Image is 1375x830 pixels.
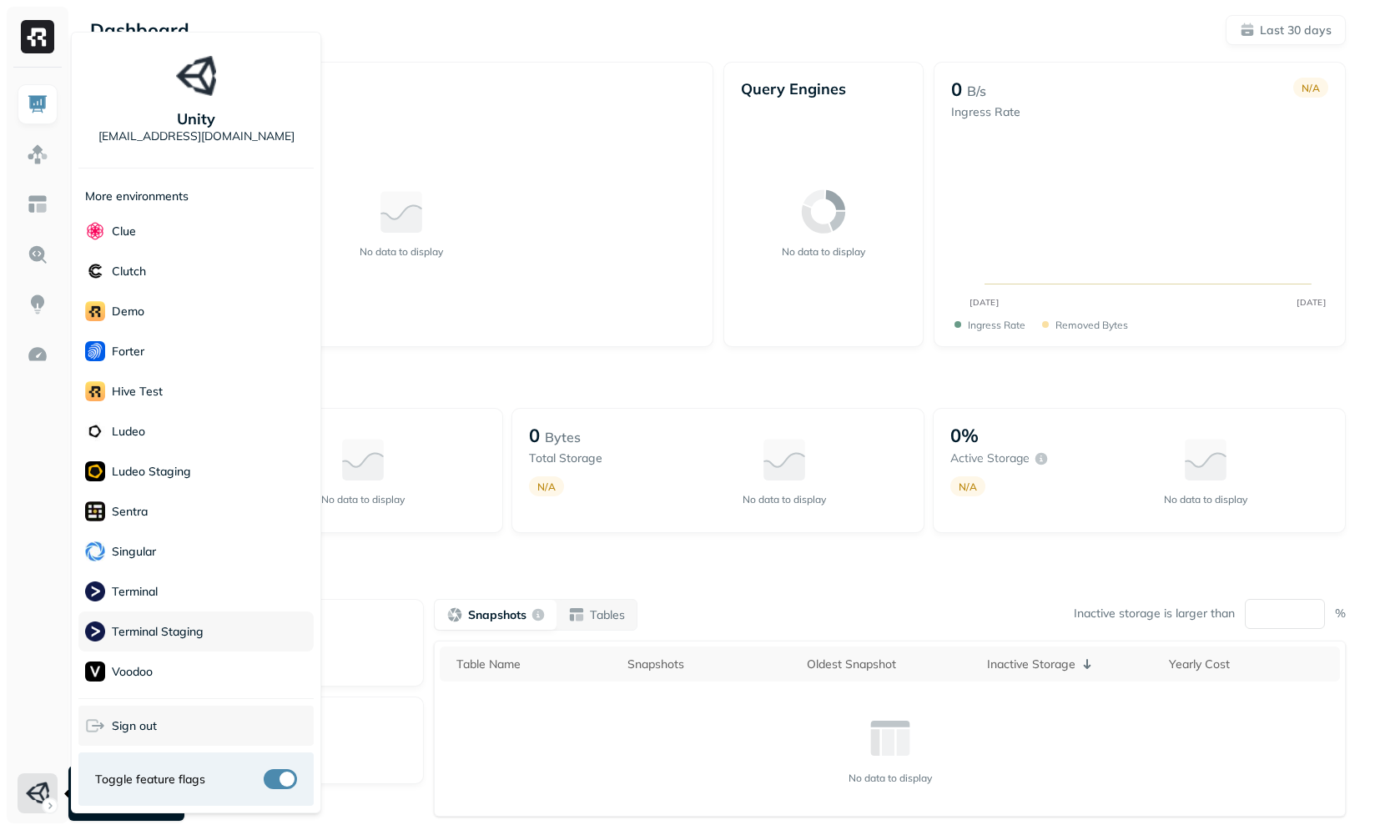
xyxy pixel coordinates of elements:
[95,772,205,787] span: Toggle feature flags
[85,421,105,441] img: Ludeo
[85,341,105,361] img: Forter
[85,621,105,641] img: Terminal Staging
[85,541,105,561] img: Singular
[112,584,158,600] p: Terminal
[85,221,105,241] img: Clue
[85,501,105,521] img: Sentra
[177,109,215,128] p: Unity
[85,661,105,682] img: Voodoo
[112,304,144,319] p: demo
[112,424,145,440] p: Ludeo
[112,544,156,560] p: Singular
[112,504,148,520] p: Sentra
[112,718,157,734] span: Sign out
[112,384,163,400] p: Hive Test
[85,461,105,481] img: Ludeo Staging
[98,128,295,144] p: [EMAIL_ADDRESS][DOMAIN_NAME]
[112,624,204,640] p: Terminal Staging
[85,581,105,601] img: Terminal
[85,189,189,204] p: More environments
[112,264,146,279] p: Clutch
[176,56,216,96] img: Unity
[112,664,153,680] p: Voodoo
[112,464,191,480] p: Ludeo Staging
[112,344,144,360] p: Forter
[112,224,136,239] p: Clue
[85,381,105,401] img: Hive Test
[85,261,105,281] img: Clutch
[85,301,105,321] img: demo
